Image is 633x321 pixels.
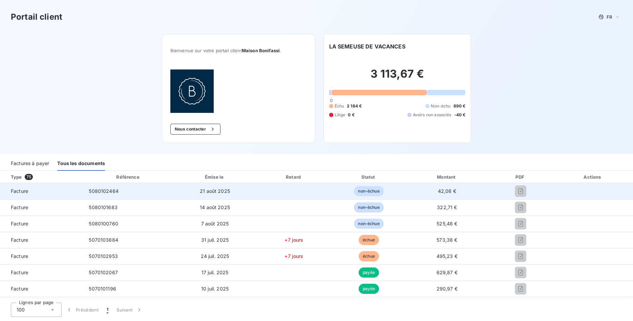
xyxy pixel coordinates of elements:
[201,286,229,292] span: 10 juil. 2025
[453,103,466,109] span: 890 €
[116,174,139,180] div: Référence
[437,286,458,292] span: 290,97 €
[25,174,33,180] span: 75
[62,303,103,317] button: Précédent
[354,202,383,213] span: non-échue
[554,174,632,180] div: Actions
[57,157,105,171] div: Tous les documents
[347,103,362,109] span: 2 184 €
[335,103,344,109] span: Échu
[112,303,147,317] button: Suivant
[359,235,379,245] span: échue
[103,303,112,317] button: 1
[359,267,379,278] span: payée
[284,237,303,243] span: +7 jours
[5,204,78,211] span: Facture
[107,306,108,313] span: 1
[354,219,383,229] span: non-échue
[333,174,404,180] div: Statut
[242,48,280,53] span: Maison Bonifassi
[454,112,466,118] span: -40 €
[329,67,466,87] h2: 3 113,67 €
[5,237,78,243] span: Facture
[437,221,457,226] span: 525,48 €
[359,251,379,261] span: échue
[5,220,78,227] span: Facture
[89,253,118,259] span: 5070102953
[89,204,118,210] span: 5080101683
[348,112,354,118] span: 0 €
[5,269,78,276] span: Facture
[170,48,307,53] span: Bienvenue sur votre portail client .
[89,269,118,275] span: 5070102067
[413,112,451,118] span: Avoirs non associés
[11,11,62,23] h3: Portail client
[89,286,116,292] span: 5070101196
[5,253,78,260] span: Facture
[200,188,230,194] span: 21 août 2025
[335,112,345,118] span: Litige
[175,174,255,180] div: Émise le
[437,204,457,210] span: 322,71 €
[201,221,229,226] span: 7 août 2025
[607,14,612,20] span: FR
[89,237,118,243] span: 5070103884
[431,103,450,109] span: Non-échu
[202,269,229,275] span: 17 juil. 2025
[284,253,303,259] span: +7 jours
[11,157,49,171] div: Factures à payer
[329,42,405,51] h6: LA SEMEUSE DE VACANCES
[201,237,229,243] span: 31 juil. 2025
[438,188,456,194] span: 42,08 €
[437,253,458,259] span: 495,23 €
[5,188,78,195] span: Facture
[359,284,379,294] span: payée
[89,221,118,226] span: 5080100760
[354,186,383,196] span: non-échue
[437,237,457,243] span: 573,38 €
[437,269,458,275] span: 629,87 €
[330,98,333,103] span: 0
[489,174,551,180] div: PDF
[7,174,82,180] div: Type
[17,306,25,313] span: 100
[89,188,119,194] span: 5080102464
[257,174,331,180] div: Retard
[170,69,214,113] img: Company logo
[5,285,78,292] span: Facture
[170,124,220,135] button: Nous contacter
[200,204,230,210] span: 14 août 2025
[407,174,487,180] div: Montant
[201,253,229,259] span: 24 juil. 2025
